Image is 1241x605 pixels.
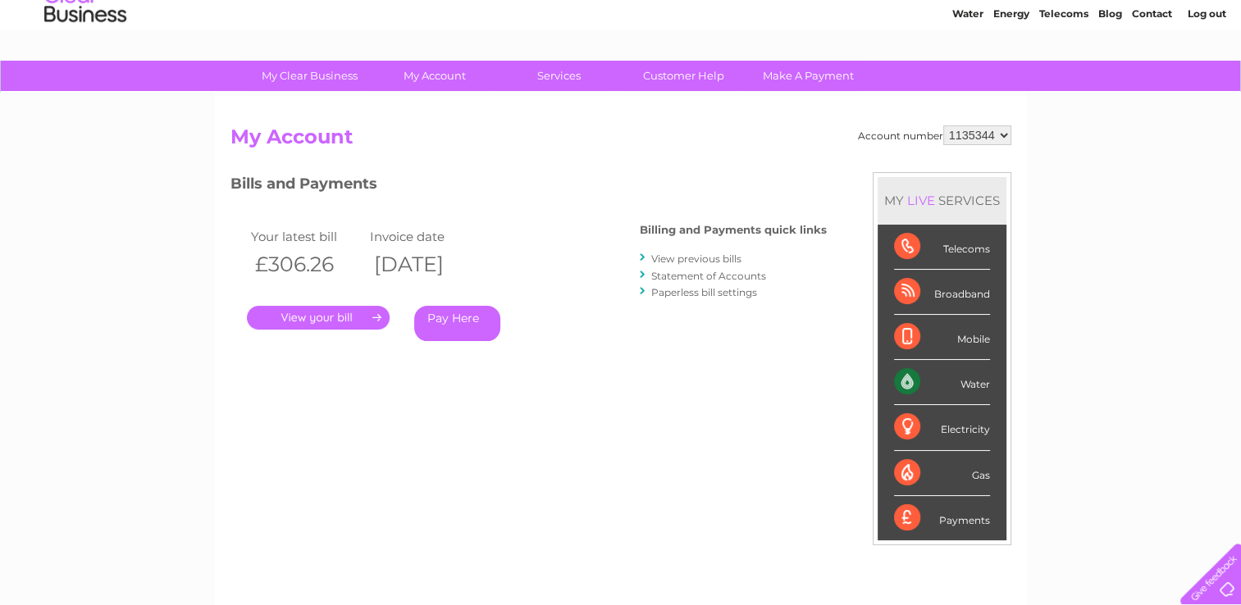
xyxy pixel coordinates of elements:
[1039,70,1088,82] a: Telecoms
[952,70,983,82] a: Water
[651,252,741,265] a: View previous bills
[894,360,990,405] div: Water
[932,8,1045,29] a: 0333 014 3131
[491,61,627,91] a: Services
[616,61,751,91] a: Customer Help
[858,125,1011,145] div: Account number
[993,70,1029,82] a: Energy
[894,315,990,360] div: Mobile
[230,125,1011,157] h2: My Account
[894,225,990,270] div: Telecoms
[414,306,500,341] a: Pay Here
[894,496,990,540] div: Payments
[366,225,485,248] td: Invoice date
[366,248,485,281] th: [DATE]
[894,270,990,315] div: Broadband
[247,225,366,248] td: Your latest bill
[1187,70,1225,82] a: Log out
[904,193,938,208] div: LIVE
[367,61,502,91] a: My Account
[1098,70,1122,82] a: Blog
[741,61,876,91] a: Make A Payment
[894,405,990,450] div: Electricity
[651,270,766,282] a: Statement of Accounts
[247,306,390,330] a: .
[651,286,757,298] a: Paperless bill settings
[242,61,377,91] a: My Clear Business
[234,9,1009,80] div: Clear Business is a trading name of Verastar Limited (registered in [GEOGRAPHIC_DATA] No. 3667643...
[640,224,827,236] h4: Billing and Payments quick links
[878,177,1006,224] div: MY SERVICES
[230,172,827,201] h3: Bills and Payments
[43,43,127,93] img: logo.png
[1132,70,1172,82] a: Contact
[247,248,366,281] th: £306.26
[894,451,990,496] div: Gas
